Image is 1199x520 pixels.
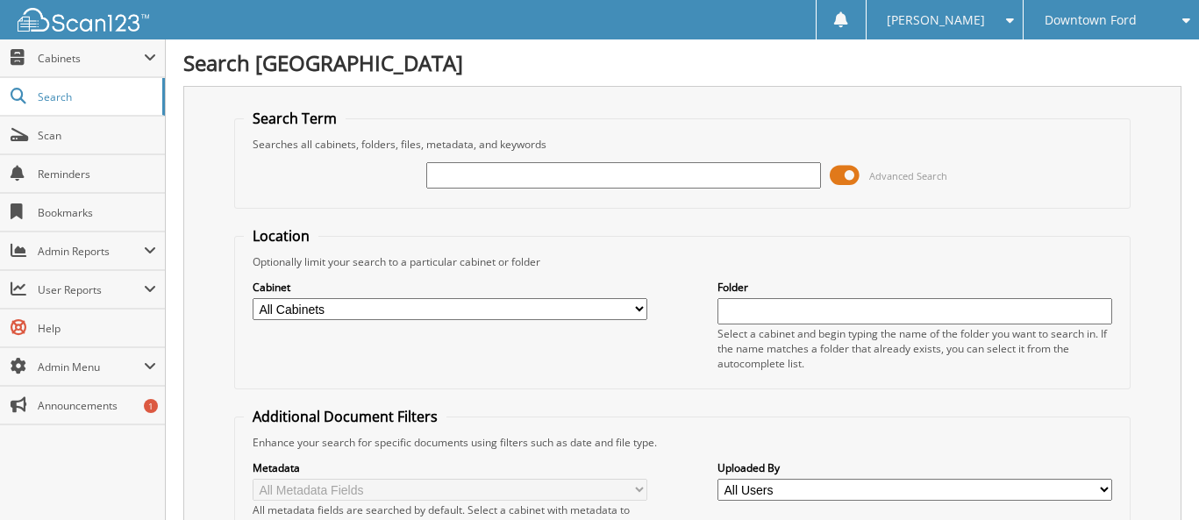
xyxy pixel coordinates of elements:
legend: Location [244,226,318,246]
h1: Search [GEOGRAPHIC_DATA] [183,48,1181,77]
span: Advanced Search [869,169,947,182]
span: User Reports [38,282,144,297]
label: Cabinet [253,280,647,295]
span: Reminders [38,167,156,182]
div: 1 [144,399,158,413]
span: Cabinets [38,51,144,66]
span: Admin Reports [38,244,144,259]
span: [PERSON_NAME] [887,15,985,25]
img: scan123-logo-white.svg [18,8,149,32]
legend: Search Term [244,109,346,128]
div: Select a cabinet and begin typing the name of the folder you want to search in. If the name match... [717,326,1112,371]
label: Folder [717,280,1112,295]
div: Enhance your search for specific documents using filters such as date and file type. [244,435,1121,450]
label: Metadata [253,460,647,475]
label: Uploaded By [717,460,1112,475]
div: Searches all cabinets, folders, files, metadata, and keywords [244,137,1121,152]
span: Bookmarks [38,205,156,220]
span: Search [38,89,153,104]
legend: Additional Document Filters [244,407,446,426]
div: Optionally limit your search to a particular cabinet or folder [244,254,1121,269]
span: Announcements [38,398,156,413]
span: Scan [38,128,156,143]
span: Downtown Ford [1045,15,1137,25]
span: Admin Menu [38,360,144,374]
span: Help [38,321,156,336]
